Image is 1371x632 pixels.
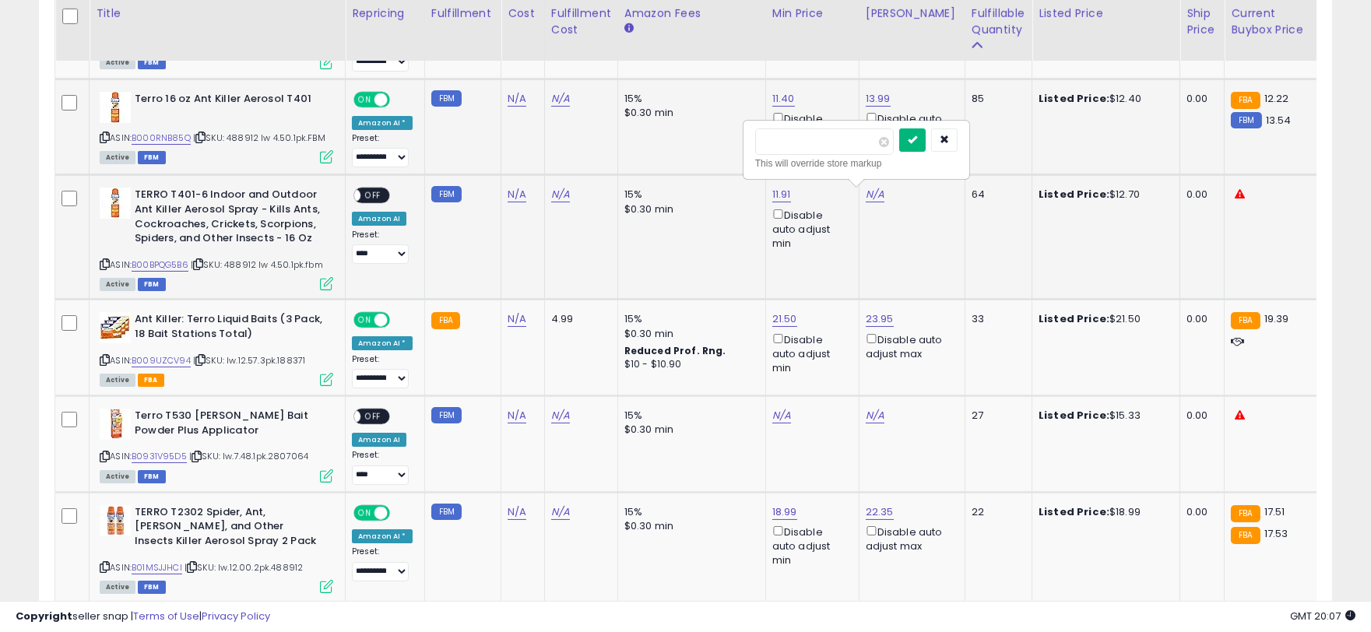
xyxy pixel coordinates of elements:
[1039,311,1109,326] b: Listed Price:
[866,331,953,361] div: Disable auto adjust max
[360,410,385,423] span: OFF
[551,5,611,38] div: Fulfillment Cost
[138,374,164,387] span: FBA
[772,187,791,202] a: 11.91
[624,5,759,22] div: Amazon Fees
[551,187,570,202] a: N/A
[1039,312,1168,326] div: $21.50
[132,258,188,272] a: B00BPQG5B6
[135,92,324,111] b: Terro 16 oz Ant Killer Aerosol T401
[1231,112,1261,128] small: FBM
[866,523,953,553] div: Disable auto adjust max
[1039,5,1173,22] div: Listed Price
[189,450,308,462] span: | SKU: lw.7.48.1pk.2807064
[624,505,754,519] div: 15%
[96,5,339,22] div: Title
[431,504,462,520] small: FBM
[1186,188,1212,202] div: 0.00
[866,504,894,520] a: 22.35
[1231,527,1260,544] small: FBA
[551,312,606,326] div: 4.99
[1231,5,1311,38] div: Current Buybox Price
[508,408,526,423] a: N/A
[772,206,847,251] div: Disable auto adjust min
[1264,311,1289,326] span: 19.39
[1231,505,1260,522] small: FBA
[352,116,413,130] div: Amazon AI *
[388,314,413,327] span: OFF
[972,5,1025,38] div: Fulfillable Quantity
[866,187,884,202] a: N/A
[138,56,166,69] span: FBM
[16,609,270,624] div: seller snap | |
[772,408,791,423] a: N/A
[624,344,726,357] b: Reduced Prof. Rng.
[135,505,324,553] b: TERRO T2302 Spider, Ant, [PERSON_NAME], and Other Insects Killer Aerosol Spray 2 Pack
[866,408,884,423] a: N/A
[193,132,325,144] span: | SKU: 488912 lw 4.50.1pk.FBM
[185,561,303,574] span: | SKU: lw.12.00.2pk.488912
[866,5,958,22] div: [PERSON_NAME]
[508,5,538,22] div: Cost
[508,91,526,107] a: N/A
[972,409,1020,423] div: 27
[1039,504,1109,519] b: Listed Price:
[100,278,135,291] span: All listings currently available for purchase on Amazon
[100,92,333,163] div: ASIN:
[866,311,894,327] a: 23.95
[1290,609,1355,623] span: 2025-08-11 20:07 GMT
[352,133,413,168] div: Preset:
[352,546,413,581] div: Preset:
[100,374,135,387] span: All listings currently available for purchase on Amazon
[551,504,570,520] a: N/A
[132,450,187,463] a: B0931V95D5
[624,92,754,106] div: 15%
[352,212,406,226] div: Amazon AI
[1039,408,1109,423] b: Listed Price:
[972,188,1020,202] div: 64
[352,529,413,543] div: Amazon AI *
[508,311,526,327] a: N/A
[508,187,526,202] a: N/A
[1186,5,1218,38] div: Ship Price
[132,132,191,145] a: B000RNB85Q
[772,5,852,22] div: Min Price
[624,423,754,437] div: $0.30 min
[551,408,570,423] a: N/A
[352,433,406,447] div: Amazon AI
[135,409,324,441] b: Terro T530 [PERSON_NAME] Bait Powder Plus Applicator
[135,188,324,249] b: TERRO T401-6 Indoor and Outdoor Ant Killer Aerosol Spray - Kills Ants, Cockroaches, Crickets, Sco...
[100,505,131,536] img: 51vPYoBsIaL._SL40_.jpg
[624,106,754,120] div: $0.30 min
[132,354,191,367] a: B009UZCV94
[1231,92,1260,109] small: FBA
[100,188,131,219] img: 41nedsoK4-L._SL40_.jpg
[352,336,413,350] div: Amazon AI *
[772,331,847,376] div: Disable auto adjust min
[866,110,953,140] div: Disable auto adjust max
[100,409,131,440] img: 41UkVrLCdnS._SL40_.jpg
[772,311,797,327] a: 21.50
[138,470,166,483] span: FBM
[360,189,385,202] span: OFF
[508,504,526,520] a: N/A
[772,523,847,568] div: Disable auto adjust min
[352,230,413,265] div: Preset:
[1039,187,1109,202] b: Listed Price:
[772,91,795,107] a: 11.40
[1039,505,1168,519] div: $18.99
[1039,409,1168,423] div: $15.33
[388,506,413,519] span: OFF
[431,90,462,107] small: FBM
[1186,505,1212,519] div: 0.00
[352,5,418,22] div: Repricing
[352,354,413,389] div: Preset:
[191,258,323,271] span: | SKU: 488912 lw 4.50.1pk.fbm
[624,22,634,36] small: Amazon Fees.
[624,519,754,533] div: $0.30 min
[133,609,199,623] a: Terms of Use
[100,92,131,123] img: 41YX84PP9ML._SL40_.jpg
[100,151,135,164] span: All listings currently available for purchase on Amazon
[100,470,135,483] span: All listings currently available for purchase on Amazon
[135,312,324,345] b: Ant Killer: Terro Liquid Baits (3 Pack, 18 Bait Stations Total)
